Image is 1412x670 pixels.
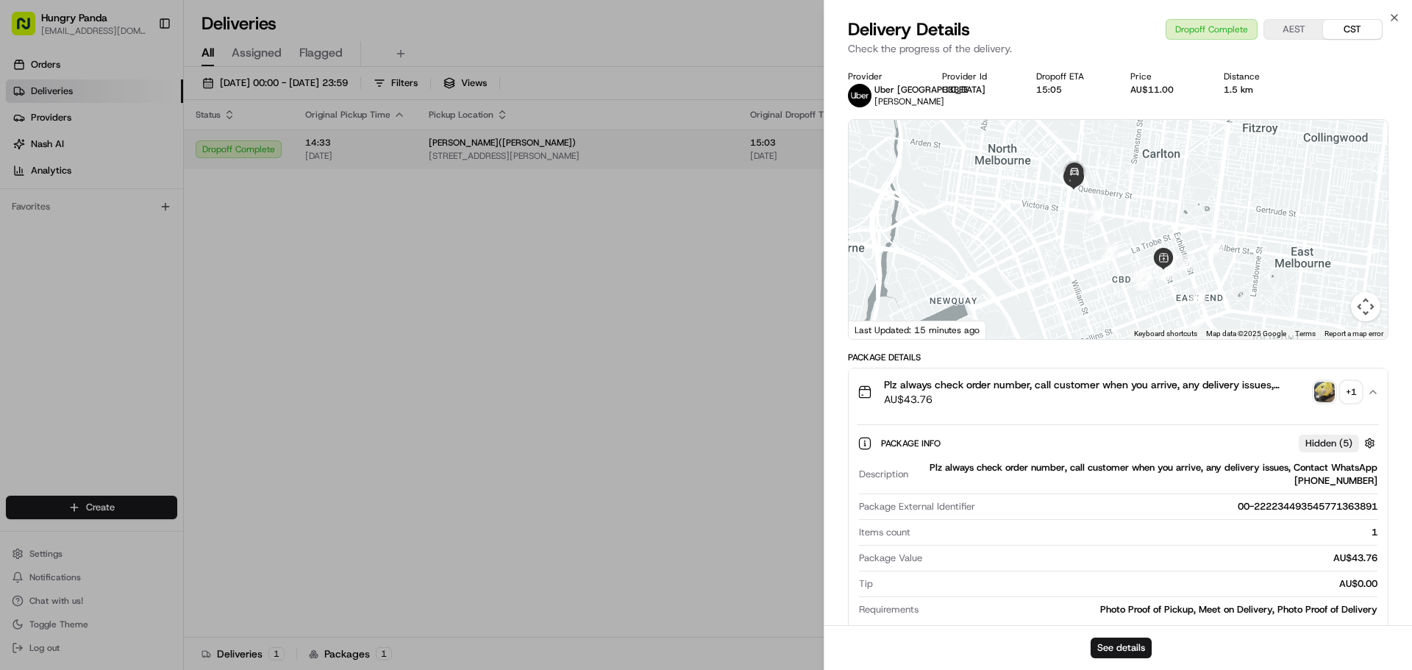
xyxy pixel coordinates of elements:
[879,577,1377,591] div: AU$0.00
[852,320,901,339] img: Google
[1208,238,1224,254] div: 5
[1036,71,1107,82] div: Dropoff ETA
[38,95,243,110] input: Clear
[118,323,242,349] a: 💻API Documentation
[1295,329,1316,338] a: Terms
[942,84,968,96] button: C3BEE
[859,552,922,565] span: Package Value
[849,321,986,339] div: Last Updated: 15 minutes ago
[15,330,26,342] div: 📗
[15,15,44,44] img: Nash
[104,364,178,376] a: Powered byPylon
[1178,254,1194,271] div: 3
[881,438,944,449] span: Package Info
[1159,264,1175,280] div: 8
[1299,434,1379,452] button: Hidden (5)
[1036,84,1107,96] div: 15:05
[874,84,985,96] span: Uber [GEOGRAPHIC_DATA]
[15,254,38,277] img: Asif Zaman Khan
[1102,242,1118,258] div: 12
[1130,84,1201,96] div: AU$11.00
[66,140,241,155] div: Start new chat
[15,140,41,167] img: 1736555255976-a54dd68f-1ca7-489b-9aae-adbdc363a1c4
[146,365,178,376] span: Pylon
[916,526,1377,539] div: 1
[1134,329,1197,339] button: Keyboard shortcuts
[884,392,1308,407] span: AU$43.76
[29,268,41,280] img: 1736555255976-a54dd68f-1ca7-489b-9aae-adbdc363a1c4
[49,228,54,240] span: •
[859,577,873,591] span: Tip
[1136,274,1152,291] div: 9
[1324,329,1383,338] a: Report a map error
[1224,84,1294,96] div: 1.5 km
[122,268,127,279] span: •
[1160,253,1177,269] div: 6
[124,330,136,342] div: 💻
[1188,314,1205,330] div: 1
[29,329,113,343] span: Knowledge Base
[1206,329,1286,338] span: Map data ©2025 Google
[31,140,57,167] img: 1727276513143-84d647e1-66c0-4f92-a045-3c9f9f5dfd92
[1130,71,1201,82] div: Price
[1224,71,1294,82] div: Distance
[884,377,1308,392] span: Plz always check order number, call customer when you arrive, any delivery issues, Contact WhatsA...
[15,191,94,203] div: Past conversations
[859,468,908,481] span: Description
[852,320,901,339] a: Open this area in Google Maps (opens a new window)
[1130,265,1147,282] div: 11
[1088,206,1105,222] div: 13
[1314,382,1361,402] button: photo_proof_of_pickup image+1
[57,228,91,240] span: 8月15日
[859,526,910,539] span: Items count
[46,268,119,279] span: [PERSON_NAME]
[15,59,268,82] p: Welcome 👋
[848,41,1388,56] p: Check the progress of the delivery.
[1264,20,1323,39] button: AEST
[250,145,268,163] button: Start new chat
[874,96,944,107] span: [PERSON_NAME]
[849,416,1388,643] div: Plz always check order number, call customer when you arrive, any delivery issues, Contact WhatsA...
[130,268,159,279] span: 8月7日
[9,323,118,349] a: 📗Knowledge Base
[1091,638,1152,658] button: See details
[1323,20,1382,39] button: CST
[1305,437,1352,450] span: Hidden ( 5 )
[859,603,919,616] span: Requirements
[924,603,1377,616] div: Photo Proof of Pickup, Meet on Delivery, Photo Proof of Delivery
[228,188,268,206] button: See all
[859,500,975,513] span: Package External Identifier
[1341,382,1361,402] div: + 1
[981,500,1377,513] div: 00-222234493545771363891
[928,552,1377,565] div: AU$43.76
[1135,270,1152,286] div: 10
[848,18,970,41] span: Delivery Details
[1351,292,1380,321] button: Map camera controls
[914,461,1377,488] div: Plz always check order number, call customer when you arrive, any delivery issues, Contact WhatsA...
[66,155,202,167] div: We're available if you need us!
[942,71,1013,82] div: Provider Id
[848,84,871,107] img: uber-new-logo.jpeg
[849,368,1388,416] button: Plz always check order number, call customer when you arrive, any delivery issues, Contact WhatsA...
[139,329,236,343] span: API Documentation
[1314,382,1335,402] img: photo_proof_of_pickup image
[848,352,1388,363] div: Package Details
[848,71,919,82] div: Provider
[1190,288,1206,304] div: 2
